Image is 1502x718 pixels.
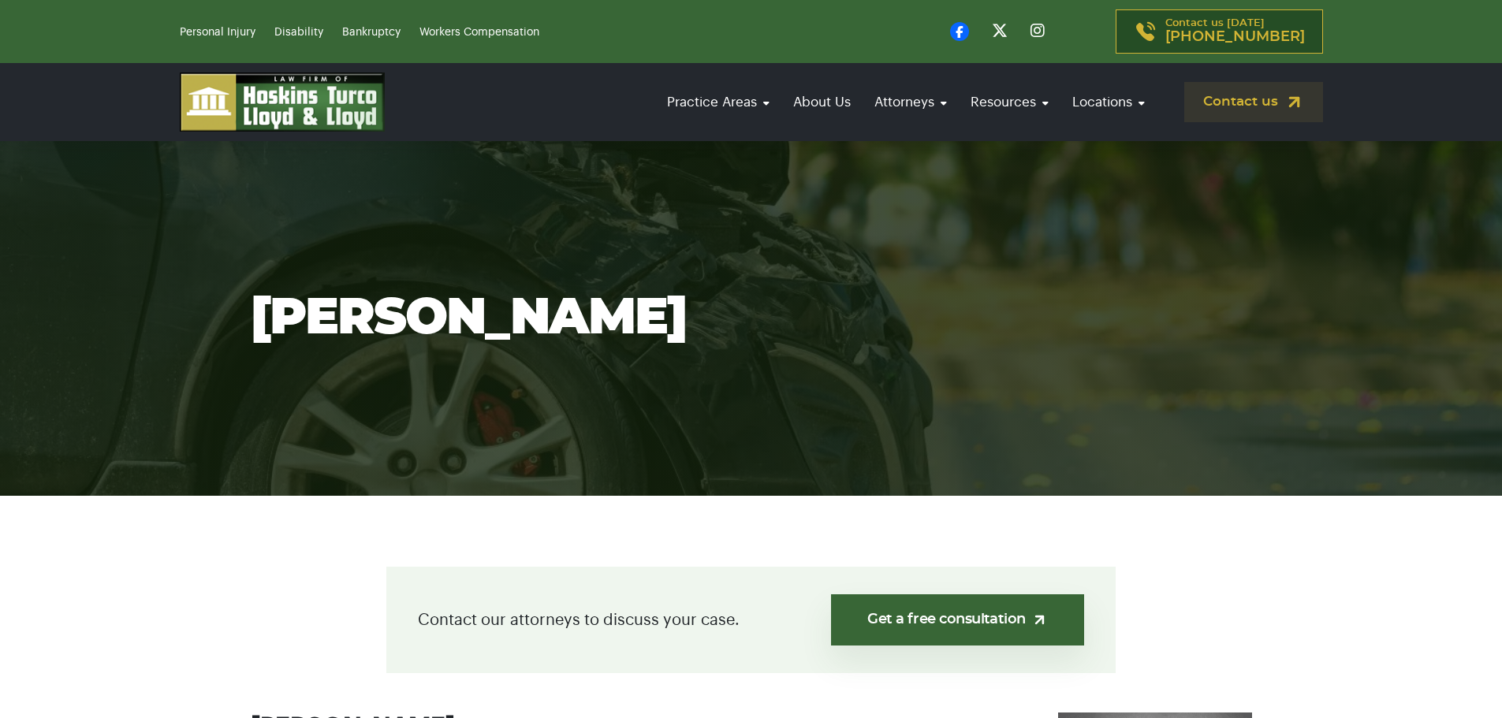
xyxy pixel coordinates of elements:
[251,291,1252,346] h1: [PERSON_NAME]
[1116,9,1323,54] a: Contact us [DATE][PHONE_NUMBER]
[1064,80,1153,125] a: Locations
[785,80,859,125] a: About Us
[386,567,1116,673] div: Contact our attorneys to discuss your case.
[867,80,955,125] a: Attorneys
[963,80,1057,125] a: Resources
[831,594,1084,645] a: Get a free consultation
[1184,82,1323,122] a: Contact us
[1165,18,1305,45] p: Contact us [DATE]
[180,27,255,38] a: Personal Injury
[180,73,385,132] img: logo
[342,27,401,38] a: Bankruptcy
[419,27,539,38] a: Workers Compensation
[659,80,777,125] a: Practice Areas
[1165,29,1305,45] span: [PHONE_NUMBER]
[274,27,323,38] a: Disability
[1031,612,1048,628] img: arrow-up-right-light.svg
